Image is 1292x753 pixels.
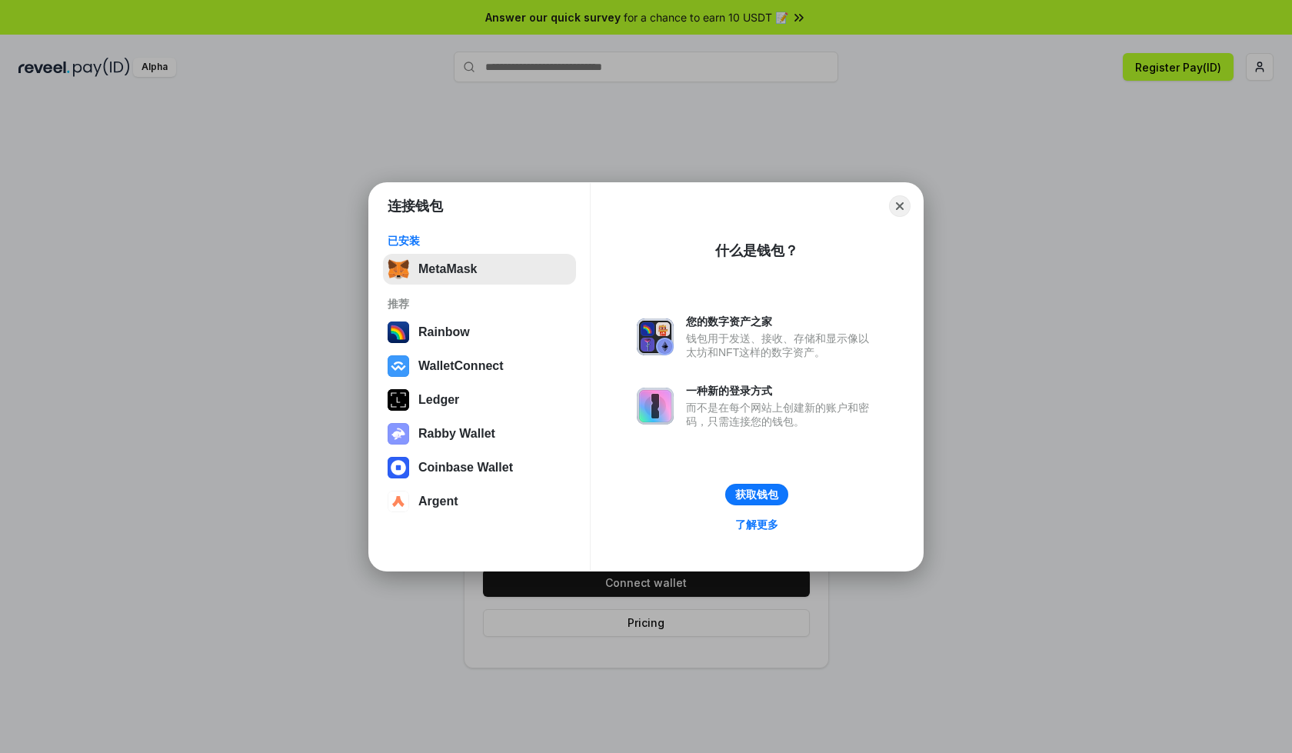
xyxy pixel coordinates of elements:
[388,322,409,343] img: svg+xml,%3Csvg%20width%3D%22120%22%20height%3D%22120%22%20viewBox%3D%220%200%20120%20120%22%20fil...
[388,389,409,411] img: svg+xml,%3Csvg%20xmlns%3D%22http%3A%2F%2Fwww.w3.org%2F2000%2Fsvg%22%20width%3D%2228%22%20height%3...
[383,486,576,517] button: Argent
[383,385,576,415] button: Ledger
[725,484,788,505] button: 获取钱包
[388,355,409,377] img: svg+xml,%3Csvg%20width%3D%2228%22%20height%3D%2228%22%20viewBox%3D%220%200%2028%2028%22%20fill%3D...
[388,234,571,248] div: 已安装
[383,418,576,449] button: Rabby Wallet
[388,423,409,445] img: svg+xml,%3Csvg%20xmlns%3D%22http%3A%2F%2Fwww.w3.org%2F2000%2Fsvg%22%20fill%3D%22none%22%20viewBox...
[637,388,674,425] img: svg+xml,%3Csvg%20xmlns%3D%22http%3A%2F%2Fwww.w3.org%2F2000%2Fsvg%22%20fill%3D%22none%22%20viewBox...
[383,452,576,483] button: Coinbase Wallet
[686,315,877,328] div: 您的数字资产之家
[383,317,576,348] button: Rainbow
[418,461,513,475] div: Coinbase Wallet
[735,518,778,531] div: 了解更多
[418,359,504,373] div: WalletConnect
[383,254,576,285] button: MetaMask
[388,457,409,478] img: svg+xml,%3Csvg%20width%3D%2228%22%20height%3D%2228%22%20viewBox%3D%220%200%2028%2028%22%20fill%3D...
[686,332,877,359] div: 钱包用于发送、接收、存储和显示像以太坊和NFT这样的数字资产。
[383,351,576,381] button: WalletConnect
[388,197,443,215] h1: 连接钱包
[418,325,470,339] div: Rainbow
[889,195,911,217] button: Close
[418,495,458,508] div: Argent
[388,258,409,280] img: svg+xml,%3Csvg%20fill%3D%22none%22%20height%3D%2233%22%20viewBox%3D%220%200%2035%2033%22%20width%...
[735,488,778,501] div: 获取钱包
[418,262,477,276] div: MetaMask
[715,242,798,260] div: 什么是钱包？
[418,393,459,407] div: Ledger
[388,297,571,311] div: 推荐
[388,491,409,512] img: svg+xml,%3Csvg%20width%3D%2228%22%20height%3D%2228%22%20viewBox%3D%220%200%2028%2028%22%20fill%3D...
[686,401,877,428] div: 而不是在每个网站上创建新的账户和密码，只需连接您的钱包。
[686,384,877,398] div: 一种新的登录方式
[726,515,788,535] a: 了解更多
[637,318,674,355] img: svg+xml,%3Csvg%20xmlns%3D%22http%3A%2F%2Fwww.w3.org%2F2000%2Fsvg%22%20fill%3D%22none%22%20viewBox...
[418,427,495,441] div: Rabby Wallet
